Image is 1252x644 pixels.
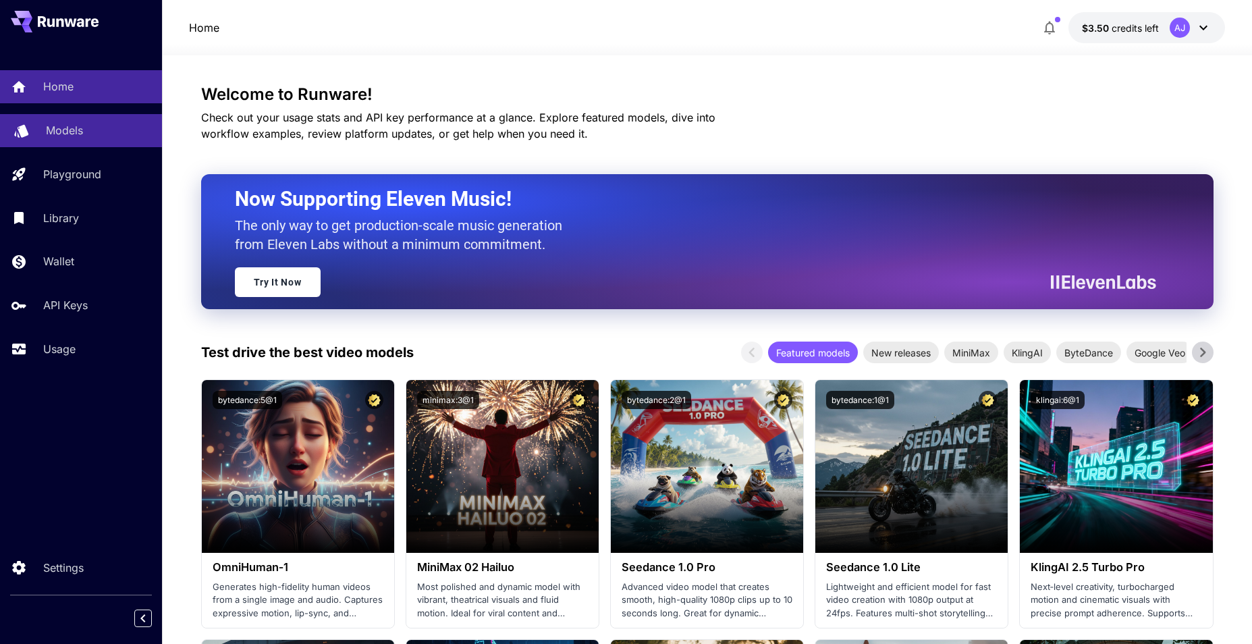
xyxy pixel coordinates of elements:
[1004,342,1051,363] div: KlingAI
[826,561,997,574] h3: Seedance 1.0 Lite
[815,380,1008,553] img: alt
[1020,380,1212,553] img: alt
[1082,22,1112,34] span: $3.50
[201,85,1214,104] h3: Welcome to Runware!
[134,610,152,627] button: Collapse sidebar
[1184,391,1202,409] button: Certified Model – Vetted for best performance and includes a commercial license.
[774,391,792,409] button: Certified Model – Vetted for best performance and includes a commercial license.
[1170,18,1190,38] div: AJ
[189,20,219,36] nav: breadcrumb
[1126,342,1193,363] div: Google Veo
[213,581,383,620] p: Generates high-fidelity human videos from a single image and audio. Captures expressive motion, l...
[944,346,998,360] span: MiniMax
[417,391,479,409] button: minimax:3@1
[622,391,691,409] button: bytedance:2@1
[144,606,162,630] div: Collapse sidebar
[1082,21,1159,35] div: $3.49792
[43,253,74,269] p: Wallet
[43,560,84,576] p: Settings
[863,346,939,360] span: New releases
[417,581,588,620] p: Most polished and dynamic model with vibrant, theatrical visuals and fluid motion. Ideal for vira...
[365,391,383,409] button: Certified Model – Vetted for best performance and includes a commercial license.
[43,210,79,226] p: Library
[944,342,998,363] div: MiniMax
[826,391,894,409] button: bytedance:1@1
[611,380,803,553] img: alt
[235,216,572,254] p: The only way to get production-scale music generation from Eleven Labs without a minimum commitment.
[417,561,588,574] h3: MiniMax 02 Hailuo
[1056,342,1121,363] div: ByteDance
[1031,391,1085,409] button: klingai:6@1
[235,186,1146,212] h2: Now Supporting Eleven Music!
[622,581,792,620] p: Advanced video model that creates smooth, high-quality 1080p clips up to 10 seconds long. Great f...
[570,391,588,409] button: Certified Model – Vetted for best performance and includes a commercial license.
[43,341,76,357] p: Usage
[201,342,414,363] p: Test drive the best video models
[826,581,997,620] p: Lightweight and efficient model for fast video creation with 1080p output at 24fps. Features mult...
[1068,12,1225,43] button: $3.49792AJ
[1112,22,1159,34] span: credits left
[1031,581,1201,620] p: Next‑level creativity, turbocharged motion and cinematic visuals with precise prompt adherence. S...
[201,111,715,140] span: Check out your usage stats and API key performance at a glance. Explore featured models, dive int...
[979,391,997,409] button: Certified Model – Vetted for best performance and includes a commercial license.
[46,122,83,138] p: Models
[768,346,858,360] span: Featured models
[1126,346,1193,360] span: Google Veo
[43,78,74,95] p: Home
[622,561,792,574] h3: Seedance 1.0 Pro
[202,380,394,553] img: alt
[406,380,599,553] img: alt
[1031,561,1201,574] h3: KlingAI 2.5 Turbo Pro
[213,561,383,574] h3: OmniHuman‑1
[863,342,939,363] div: New releases
[768,342,858,363] div: Featured models
[43,166,101,182] p: Playground
[1004,346,1051,360] span: KlingAI
[213,391,282,409] button: bytedance:5@1
[43,297,88,313] p: API Keys
[1056,346,1121,360] span: ByteDance
[189,20,219,36] a: Home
